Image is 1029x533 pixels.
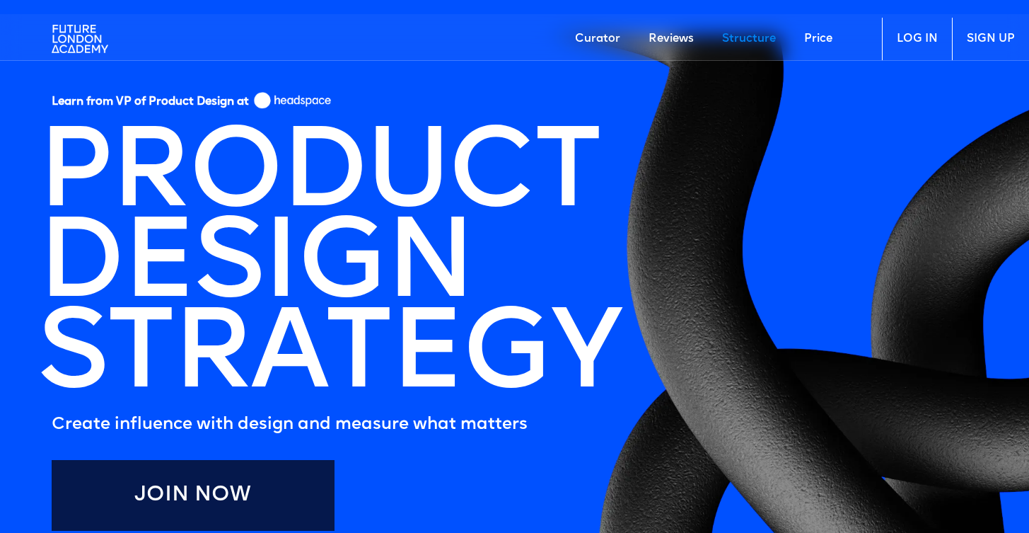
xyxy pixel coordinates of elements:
a: Price [790,18,847,60]
h5: Learn from VP of Product Design at [52,95,249,114]
a: Curator [561,18,634,60]
h1: PRODUCT DESIGN STRATEGY [37,132,620,403]
a: SIGN UP [952,18,1029,60]
a: Reviews [634,18,708,60]
a: Join Now [52,460,335,531]
a: LOG IN [882,18,952,60]
a: Structure [708,18,790,60]
h5: Create influence with design and measure what matters [52,411,620,439]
